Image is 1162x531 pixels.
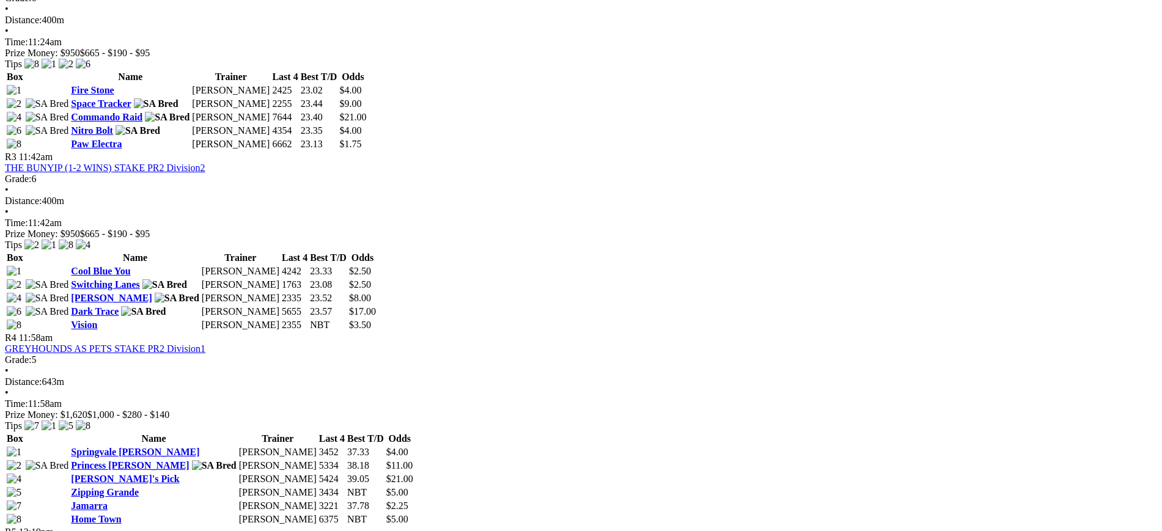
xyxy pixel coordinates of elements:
td: [PERSON_NAME] [191,98,270,110]
img: SA Bred [26,460,69,471]
img: SA Bred [26,279,69,290]
td: 6375 [318,513,345,526]
span: $1.75 [339,139,361,149]
th: Best T/D [300,71,338,83]
img: SA Bred [192,460,237,471]
img: SA Bred [134,98,178,109]
div: 400m [5,15,1157,26]
td: [PERSON_NAME] [238,500,317,512]
span: $665 - $190 - $95 [80,48,150,58]
img: 8 [24,59,39,70]
td: 23.35 [300,125,338,137]
span: • [5,387,9,398]
th: Best T/D [347,433,384,445]
td: 3452 [318,446,345,458]
td: 4242 [281,265,308,277]
td: 2335 [281,292,308,304]
span: Distance: [5,15,42,25]
img: 2 [59,59,73,70]
a: Dark Trace [71,306,119,317]
a: Switching Lanes [71,279,139,290]
img: 8 [59,240,73,251]
span: • [5,4,9,14]
td: NBT [347,486,384,499]
a: Fire Stone [71,85,114,95]
img: 1 [7,447,21,458]
td: 38.18 [347,460,384,472]
td: 4354 [271,125,298,137]
span: $5.00 [386,514,408,524]
img: SA Bred [26,306,69,317]
img: 6 [7,125,21,136]
span: Distance: [5,196,42,206]
th: Name [70,252,200,264]
img: SA Bred [116,125,160,136]
a: [PERSON_NAME]'s Pick [71,474,179,484]
a: Paw Electra [71,139,122,149]
td: 23.52 [309,292,347,304]
span: $2.50 [349,279,371,290]
span: $21.00 [386,474,413,484]
img: 4 [7,293,21,304]
span: • [5,26,9,36]
span: • [5,207,9,217]
span: $17.00 [349,306,376,317]
a: Home Town [71,514,121,524]
td: 23.57 [309,306,347,318]
img: 6 [76,59,90,70]
img: 5 [7,487,21,498]
span: $1,000 - $280 - $140 [87,409,170,420]
td: 23.02 [300,84,338,97]
td: [PERSON_NAME] [191,138,270,150]
a: Space Tracker [71,98,131,109]
img: 8 [76,420,90,431]
td: [PERSON_NAME] [238,486,317,499]
img: 2 [7,460,21,471]
td: 2355 [281,319,308,331]
span: • [5,185,9,195]
span: 11:58am [19,332,53,343]
td: [PERSON_NAME] [201,306,280,318]
th: Trainer [238,433,317,445]
span: Tips [5,420,22,431]
img: 7 [24,420,39,431]
span: Box [7,71,23,82]
div: Prize Money: $1,620 [5,409,1157,420]
th: Odds [339,71,367,83]
th: Odds [348,252,377,264]
a: GREYHOUNDS AS PETS STAKE PR2 Division1 [5,343,205,354]
img: SA Bred [142,279,187,290]
img: SA Bred [121,306,166,317]
img: 4 [76,240,90,251]
span: $11.00 [386,460,413,471]
td: [PERSON_NAME] [238,513,317,526]
td: 23.08 [309,279,347,291]
td: [PERSON_NAME] [238,446,317,458]
div: 643m [5,376,1157,387]
span: Time: [5,218,28,228]
img: 4 [7,474,21,485]
td: 2255 [271,98,298,110]
span: Time: [5,398,28,409]
td: 37.33 [347,446,384,458]
td: NBT [347,513,384,526]
span: R3 [5,152,17,162]
td: 5655 [281,306,308,318]
a: Jamarra [71,500,108,511]
td: 23.13 [300,138,338,150]
img: 1 [42,240,56,251]
td: [PERSON_NAME] [191,125,270,137]
img: 2 [7,279,21,290]
td: 2425 [271,84,298,97]
th: Name [70,433,237,445]
td: [PERSON_NAME] [201,279,280,291]
img: 8 [7,139,21,150]
a: Springvale [PERSON_NAME] [71,447,199,457]
td: [PERSON_NAME] [238,473,317,485]
th: Last 4 [318,433,345,445]
span: 11:42am [19,152,53,162]
td: 1763 [281,279,308,291]
img: SA Bred [26,112,69,123]
span: Grade: [5,174,32,184]
a: Princess [PERSON_NAME] [71,460,189,471]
